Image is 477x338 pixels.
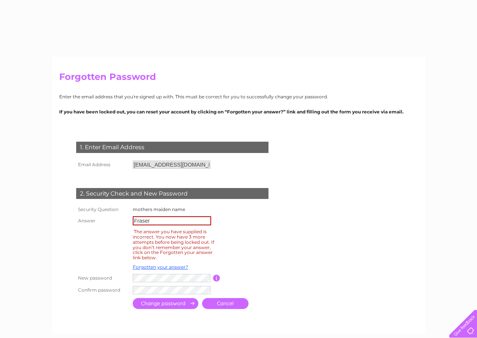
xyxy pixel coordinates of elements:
[76,188,268,199] div: 2. Security Check and New Password
[202,298,248,309] a: Cancel
[74,159,131,171] th: Email Address
[74,205,131,214] th: Security Question
[133,206,185,212] label: mothers maiden name
[133,264,188,270] a: Forgotten your answer?
[133,298,198,309] input: Submit
[59,72,418,86] h2: Forgotten Password
[133,228,214,262] div: The answer you have supplied is incorrect. You now have 3 more attempts before being locked out. ...
[213,275,220,281] input: Information
[74,284,131,296] th: Confirm password
[74,272,131,284] th: New password
[59,93,418,100] p: Enter the email address that you're signed up with. This must be correct for you to successfully ...
[74,214,131,227] th: Answer
[76,142,268,153] div: 1. Enter Email Address
[59,108,418,115] p: If you have been locked out, you can reset your account by clicking on “Forgotten your answer?” l...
